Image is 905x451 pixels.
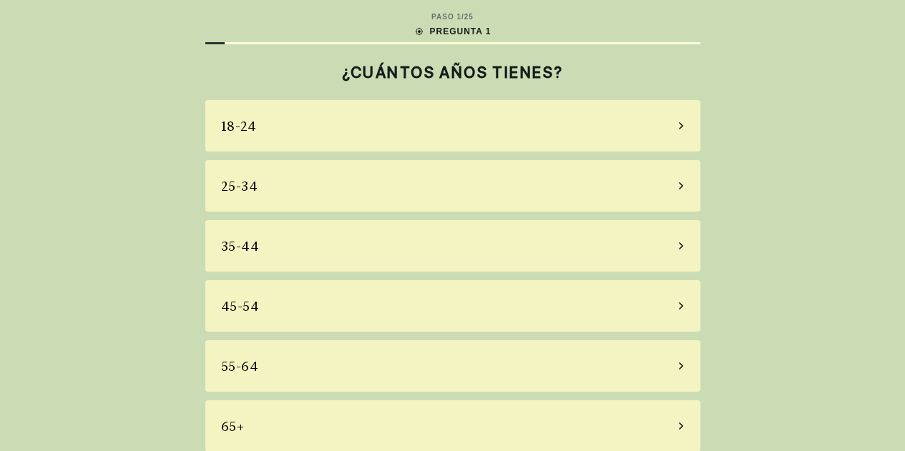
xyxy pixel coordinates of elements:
h2: ¿CUÁNTOS AÑOS TIENES? [205,63,700,81]
div: 55-64 [221,357,259,376]
div: 25-34 [221,177,258,196]
div: 18-24 [221,117,257,136]
div: 35-44 [221,237,260,256]
div: 45-54 [221,297,260,316]
div: PASO 1 / 25 [431,11,474,22]
div: 65+ [221,417,245,436]
div: PREGUNTA 1 [414,25,491,38]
